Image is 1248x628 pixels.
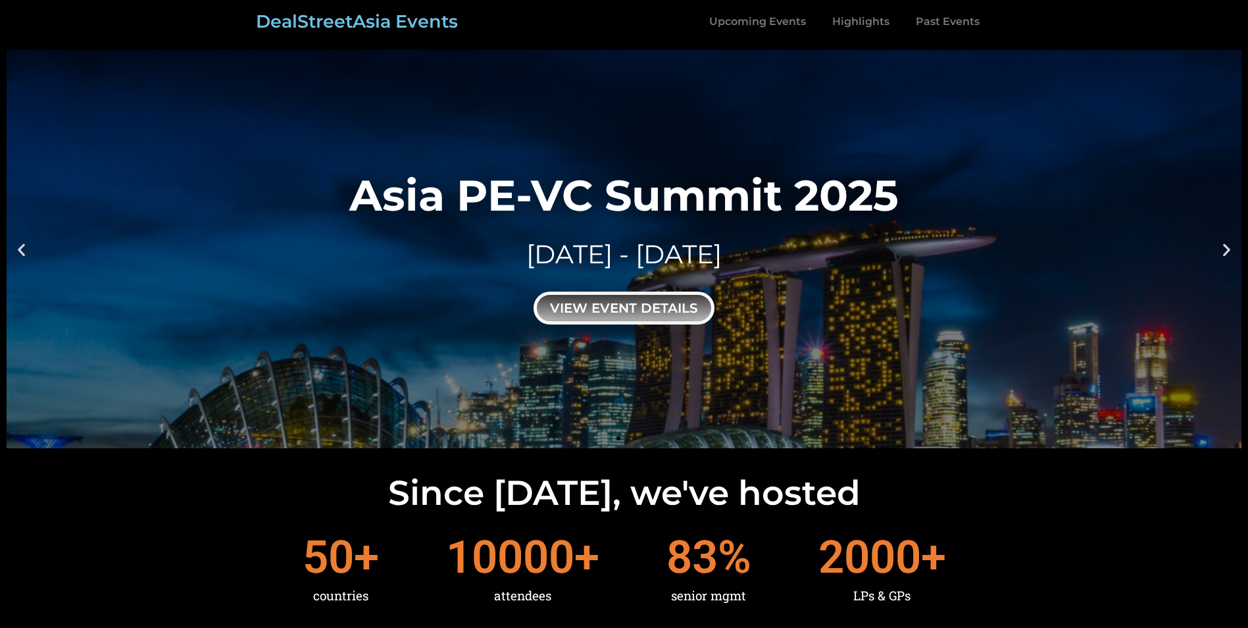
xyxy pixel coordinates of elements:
span: + [574,535,599,580]
a: Asia PE-VC Summit 2025[DATE] - [DATE]view event details [7,50,1241,448]
span: Go to slide 1 [616,436,620,440]
div: Previous slide [13,241,30,257]
h2: Since [DATE], we've hosted [7,476,1241,510]
span: 83 [666,535,718,580]
span: 10000 [446,535,574,580]
a: Highlights [819,7,903,37]
div: Next slide [1218,241,1235,257]
div: view event details [534,292,714,325]
div: senior mgmt [666,580,751,612]
span: 50 [303,535,354,580]
div: countries [303,580,379,612]
div: LPs & GPs [818,580,946,612]
span: % [718,535,751,580]
div: [DATE] - [DATE] [349,236,899,273]
span: Go to slide 2 [628,436,632,440]
a: Upcoming Events [696,7,819,37]
span: 2000 [818,535,921,580]
a: Past Events [903,7,993,37]
div: Asia PE-VC Summit 2025 [349,174,899,217]
div: attendees [446,580,599,612]
span: + [354,535,379,580]
a: DealStreetAsia Events [256,11,458,32]
span: + [921,535,946,580]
